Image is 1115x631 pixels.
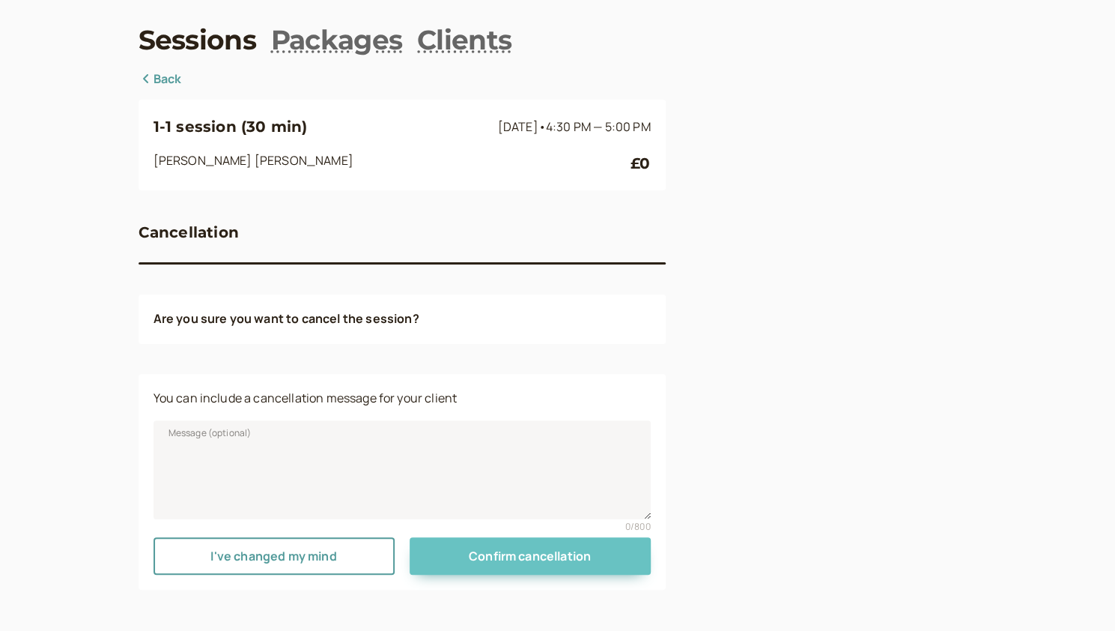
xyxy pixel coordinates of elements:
[154,151,631,175] div: [PERSON_NAME] [PERSON_NAME]
[546,118,651,135] span: 4:30 PM — 5:00 PM
[498,118,651,135] span: [DATE]
[139,220,239,244] h3: Cancellation
[154,115,492,139] h3: 1-1 session (30 min)
[168,426,252,441] span: Message (optional)
[469,548,591,564] span: Confirm cancellation
[271,21,402,58] a: Packages
[154,389,651,408] p: You can include a cancellation message for your client
[154,310,419,327] b: Are you sure you want to cancel the session?
[154,537,395,575] a: I've changed my mind
[139,70,182,89] a: Back
[417,21,511,58] a: Clients
[410,537,651,575] button: Confirm cancellation
[1040,559,1115,631] iframe: Chat Widget
[631,151,650,175] div: £0
[154,420,651,519] textarea: Message (optional)
[139,21,256,58] a: Sessions
[538,118,546,135] span: •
